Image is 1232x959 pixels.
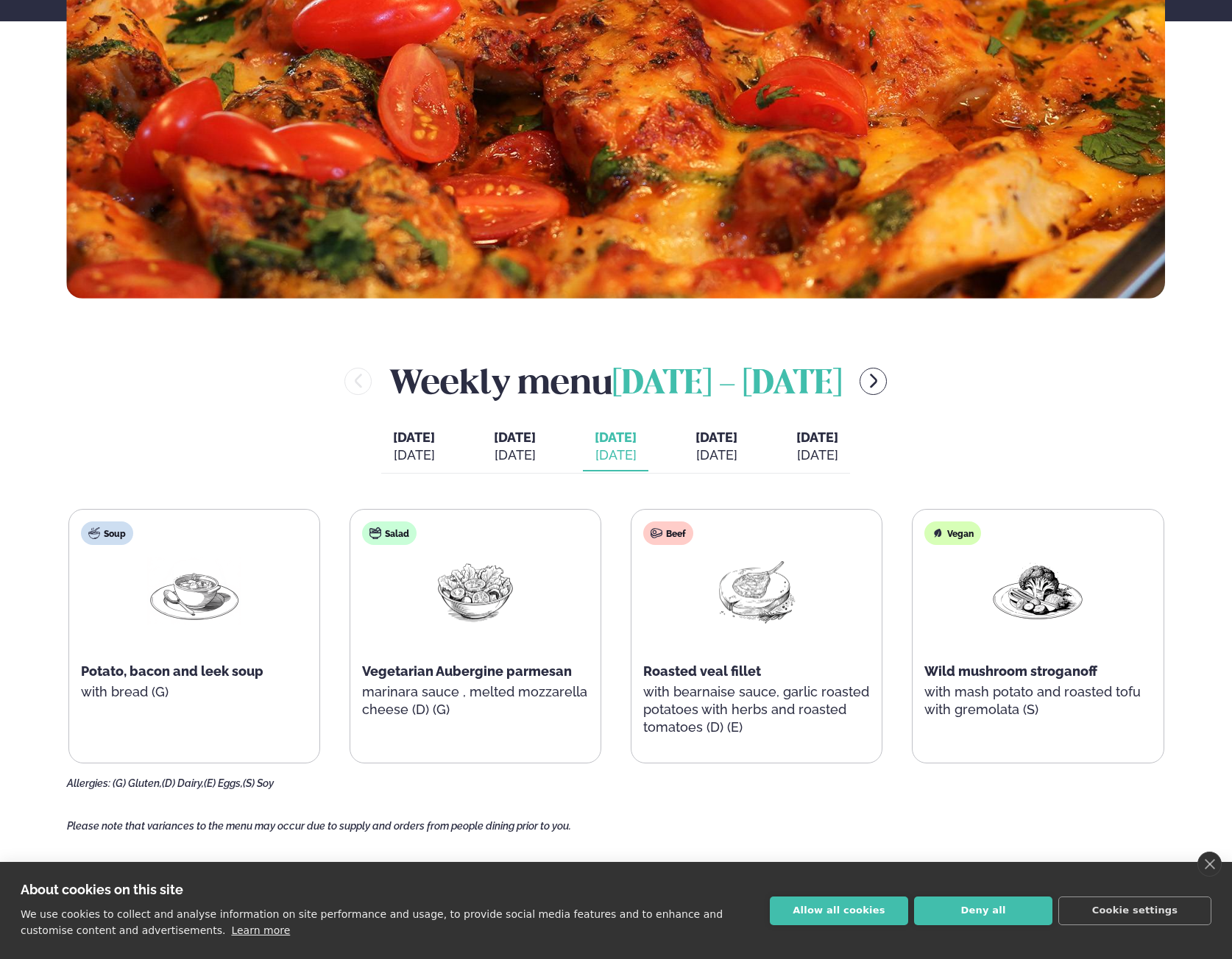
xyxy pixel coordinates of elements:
a: Learn more [231,924,290,936]
img: Soup.png [147,557,241,625]
p: with mash potato and roasted tofu with gremolata (S) [924,683,1151,719]
span: (D) Dairy, [162,777,204,789]
div: [DATE] [494,446,536,464]
p: with bearnaise sauce, garlic roasted potatoes with herbs and roasted tomatoes (D) (E) [643,683,870,736]
div: [DATE] [695,446,737,464]
span: [DATE] [796,429,838,445]
button: Deny all [914,896,1052,925]
p: marinara sauce , melted mozzarella cheese (D) (G) [362,683,589,719]
img: soup.svg [88,527,100,539]
span: Vegetarian Aubergine parmesan [362,663,572,679]
div: [DATE] [595,446,637,464]
span: (G) Gluten, [113,777,162,789]
button: [DATE] [DATE] [583,423,648,471]
span: Roasted veal fillet [643,663,761,679]
span: Allergies: [67,777,110,789]
span: [DATE] [695,429,737,445]
strong: About cookies on this site [21,882,183,897]
p: We use cookies to collect and analyse information on site performance and usage, to provide socia... [21,908,723,936]
div: Soup [81,521,133,545]
button: [DATE] [DATE] [785,423,850,471]
a: close [1197,852,1222,877]
span: Potato, bacon and leek soup [81,663,263,679]
h2: Weekly menu [389,357,842,405]
span: (S) Soy [243,777,274,789]
div: [DATE] [796,446,838,464]
button: [DATE] [DATE] [684,423,749,471]
button: [DATE] [DATE] [381,423,447,471]
p: with bread (G) [81,683,308,701]
span: [DATE] [494,429,536,445]
div: [DATE] [393,446,435,464]
button: [DATE] [DATE] [482,423,548,471]
div: Beef [643,521,693,545]
span: (E) Eggs, [204,777,243,789]
button: menu-btn-right [860,368,887,395]
img: Salad.png [428,557,523,625]
button: Cookie settings [1058,896,1211,925]
span: [DATE] [595,429,637,445]
span: Wild mushroom stroganoff [924,663,1097,679]
span: [DATE] [393,429,435,446]
div: Vegan [924,521,981,545]
img: Vegan.svg [932,527,944,539]
span: [DATE] - [DATE] [612,368,842,401]
span: Please note that variances to the menu may occur due to supply and orders from people dining prio... [67,820,571,832]
button: menu-btn-left [344,368,372,395]
img: Vegan.png [991,557,1085,625]
button: Allow all cookies [770,896,908,925]
img: Lamb-Meat.png [709,557,804,625]
img: salad.svg [369,527,381,539]
img: beef.svg [651,527,662,539]
div: Salad [362,521,417,545]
